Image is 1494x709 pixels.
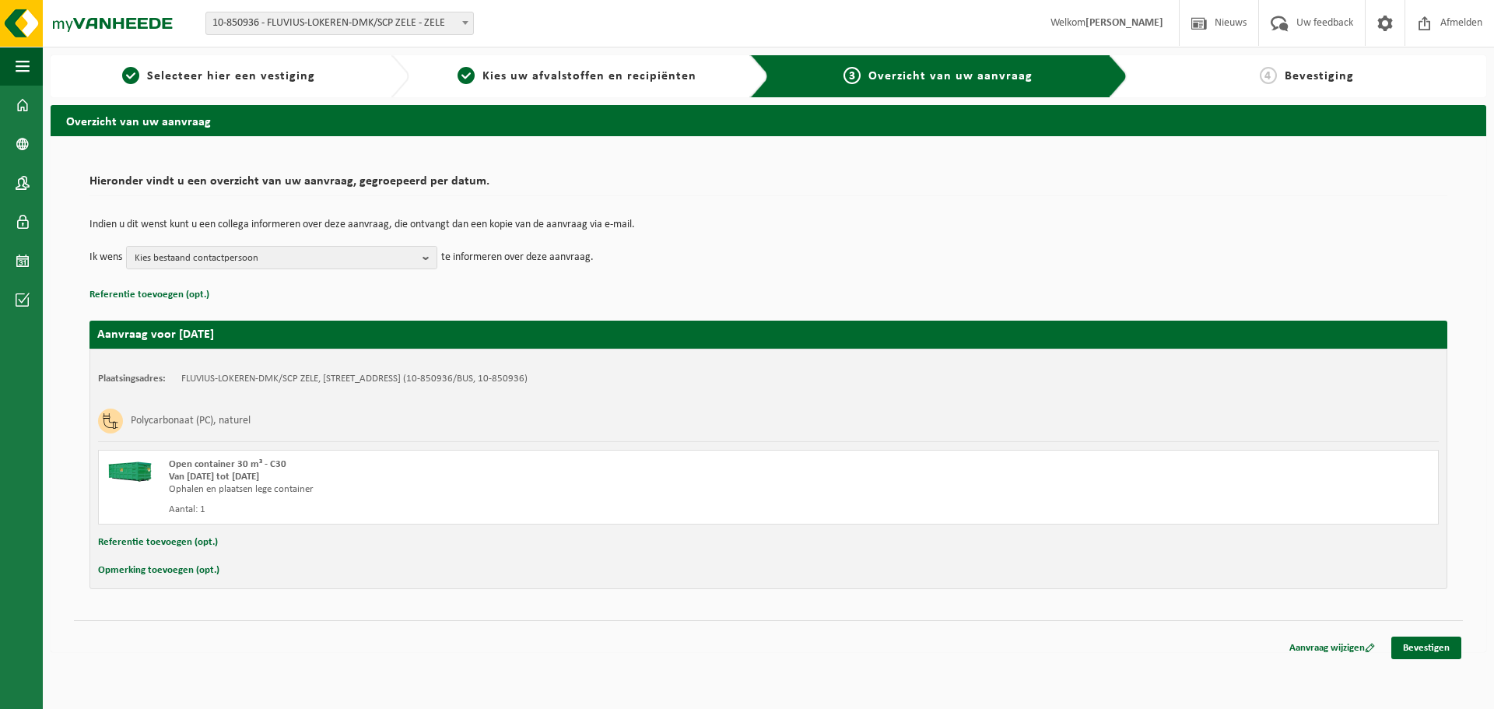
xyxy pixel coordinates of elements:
[89,285,209,305] button: Referentie toevoegen (opt.)
[868,70,1033,82] span: Overzicht van uw aanvraag
[126,246,437,269] button: Kies bestaand contactpersoon
[169,483,831,496] div: Ophalen en plaatsen lege container
[441,246,594,269] p: te informeren over deze aanvraag.
[147,70,315,82] span: Selecteer hier een vestiging
[169,504,831,516] div: Aantal: 1
[1391,637,1461,659] a: Bevestigen
[169,459,286,469] span: Open container 30 m³ - C30
[98,532,218,553] button: Referentie toevoegen (opt.)
[843,67,861,84] span: 3
[135,247,416,270] span: Kies bestaand contactpersoon
[89,246,122,269] p: Ik wens
[89,219,1447,230] p: Indien u dit wenst kunt u een collega informeren over deze aanvraag, die ontvangt dan een kopie v...
[181,373,528,385] td: FLUVIUS-LOKEREN-DMK/SCP ZELE, [STREET_ADDRESS] (10-850936/BUS, 10-850936)
[205,12,474,35] span: 10-850936 - FLUVIUS-LOKEREN-DMK/SCP ZELE - ZELE
[98,374,166,384] strong: Plaatsingsadres:
[131,409,251,433] h3: Polycarbonaat (PC), naturel
[206,12,473,34] span: 10-850936 - FLUVIUS-LOKEREN-DMK/SCP ZELE - ZELE
[89,175,1447,196] h2: Hieronder vindt u een overzicht van uw aanvraag, gegroepeerd per datum.
[97,328,214,341] strong: Aanvraag voor [DATE]
[1260,67,1277,84] span: 4
[51,105,1486,135] h2: Overzicht van uw aanvraag
[1278,637,1387,659] a: Aanvraag wijzigen
[1085,17,1163,29] strong: [PERSON_NAME]
[1285,70,1354,82] span: Bevestiging
[98,560,219,581] button: Opmerking toevoegen (opt.)
[58,67,378,86] a: 1Selecteer hier een vestiging
[458,67,475,84] span: 2
[107,458,153,482] img: HK-XC-30-GN-00.png
[482,70,696,82] span: Kies uw afvalstoffen en recipiënten
[417,67,737,86] a: 2Kies uw afvalstoffen en recipiënten
[122,67,139,84] span: 1
[169,472,259,482] strong: Van [DATE] tot [DATE]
